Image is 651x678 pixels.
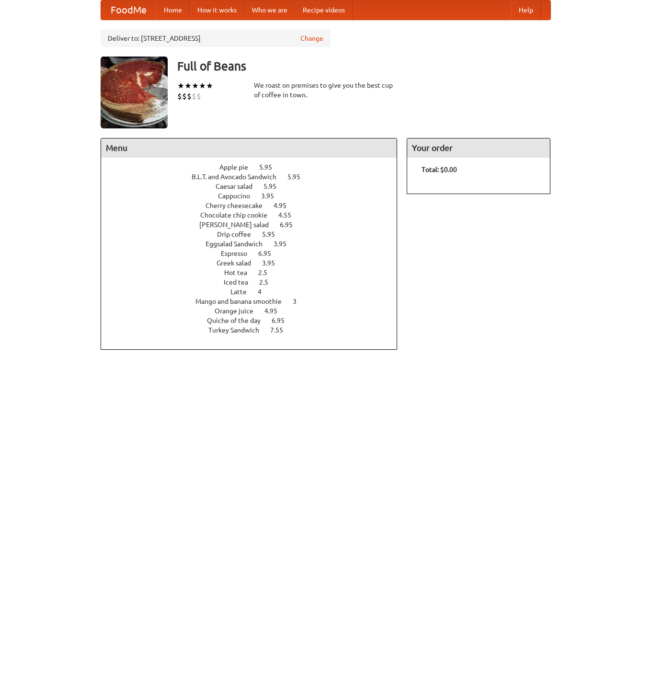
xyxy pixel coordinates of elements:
li: $ [187,91,192,102]
span: Mango and banana smoothie [195,298,291,305]
a: Cappucino 3.95 [218,192,292,200]
span: 7.55 [270,326,293,334]
span: Cappucino [218,192,260,200]
a: Chocolate chip cookie 4.55 [200,211,309,219]
span: 4.95 [274,202,296,209]
a: Change [300,34,323,43]
img: angular.jpg [101,57,168,128]
span: Caesar salad [216,183,262,190]
a: Who we are [244,0,295,20]
li: ★ [177,80,184,91]
a: Espresso 6.95 [221,250,289,257]
span: Orange juice [215,307,263,315]
span: 2.5 [258,269,277,276]
a: Home [156,0,190,20]
a: Help [511,0,541,20]
span: Quiche of the day [207,317,270,324]
div: Deliver to: [STREET_ADDRESS] [101,30,331,47]
h4: Your order [407,138,550,158]
a: Turkey Sandwich 7.55 [208,326,301,334]
li: ★ [192,80,199,91]
span: Turkey Sandwich [208,326,269,334]
a: [PERSON_NAME] salad 6.95 [199,221,310,229]
li: $ [177,91,182,102]
a: FoodMe [101,0,156,20]
span: Chocolate chip cookie [200,211,277,219]
span: 3.95 [262,259,285,267]
a: Quiche of the day 6.95 [207,317,302,324]
a: Orange juice 4.95 [215,307,295,315]
span: B.L.T. and Avocado Sandwich [192,173,286,181]
span: 2.5 [259,278,278,286]
a: Mango and banana smoothie 3 [195,298,314,305]
a: Apple pie 5.95 [219,163,290,171]
a: Eggsalad Sandwich 3.95 [206,240,304,248]
span: Drip coffee [217,230,261,238]
a: Iced tea 2.5 [224,278,286,286]
a: Caesar salad 5.95 [216,183,294,190]
span: 6.95 [272,317,294,324]
span: 3 [293,298,306,305]
span: 4 [258,288,271,296]
h3: Full of Beans [177,57,551,76]
span: Greek salad [217,259,261,267]
a: Recipe videos [295,0,353,20]
span: 6.95 [258,250,281,257]
span: Latte [230,288,256,296]
a: Hot tea 2.5 [224,269,285,276]
a: Drip coffee 5.95 [217,230,293,238]
span: Cherry cheesecake [206,202,272,209]
a: Cherry cheesecake 4.95 [206,202,304,209]
a: Latte 4 [230,288,279,296]
span: 5.95 [262,230,285,238]
span: Hot tea [224,269,257,276]
span: 3.95 [274,240,296,248]
li: ★ [199,80,206,91]
a: Greek salad 3.95 [217,259,293,267]
span: 3.95 [261,192,284,200]
span: 5.95 [287,173,310,181]
a: B.L.T. and Avocado Sandwich 5.95 [192,173,318,181]
li: $ [182,91,187,102]
span: 5.95 [259,163,282,171]
span: Espresso [221,250,257,257]
span: Apple pie [219,163,258,171]
b: Total: $0.00 [422,166,457,173]
h4: Menu [101,138,397,158]
li: $ [196,91,201,102]
span: [PERSON_NAME] salad [199,221,278,229]
span: 4.95 [264,307,287,315]
span: 6.95 [280,221,302,229]
span: 4.55 [278,211,301,219]
li: $ [192,91,196,102]
li: ★ [184,80,192,91]
span: Eggsalad Sandwich [206,240,272,248]
span: Iced tea [224,278,258,286]
span: 5.95 [263,183,286,190]
div: We roast on premises to give you the best cup of coffee in town. [254,80,398,100]
a: How it works [190,0,244,20]
li: ★ [206,80,213,91]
